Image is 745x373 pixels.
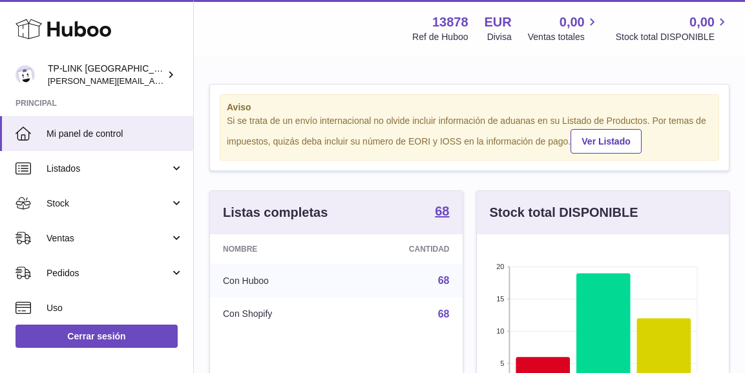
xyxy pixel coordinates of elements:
[500,359,504,367] text: 5
[47,267,170,279] span: Pedidos
[487,31,512,43] div: Divisa
[47,163,170,175] span: Listados
[48,76,259,86] span: [PERSON_NAME][EMAIL_ADDRESS][DOMAIN_NAME]
[616,14,729,43] a: 0,00 Stock total DISPONIBLE
[528,14,600,43] a: 0,00 Ventas totales
[16,325,178,348] a: Cerrar sesión
[227,101,712,114] strong: Aviso
[344,234,462,264] th: Cantidad
[571,129,641,154] a: Ver Listado
[689,14,715,31] span: 0,00
[435,205,449,217] strong: 68
[560,14,585,31] span: 0,00
[210,297,344,331] td: Con Shopify
[528,31,600,43] span: Ventas totales
[47,128,184,140] span: Mi panel de control
[485,14,512,31] strong: EUR
[47,302,184,314] span: Uso
[223,204,328,221] h3: Listas completas
[47,197,170,210] span: Stock
[438,275,450,286] a: 68
[496,295,504,303] text: 15
[210,264,344,297] td: Con Huboo
[16,65,35,85] img: celia.yan@tp-link.com
[227,115,712,154] div: Si se trata de un envío internacional no olvide incluir información de aduanas en su Listado de P...
[412,31,468,43] div: Ref de Huboo
[435,205,449,220] a: 68
[496,327,504,335] text: 10
[48,63,164,87] div: TP-LINK [GEOGRAPHIC_DATA], SOCIEDAD LIMITADA
[438,308,450,319] a: 68
[490,204,638,221] h3: Stock total DISPONIBLE
[496,263,504,270] text: 20
[432,14,468,31] strong: 13878
[210,234,344,264] th: Nombre
[47,232,170,245] span: Ventas
[616,31,729,43] span: Stock total DISPONIBLE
